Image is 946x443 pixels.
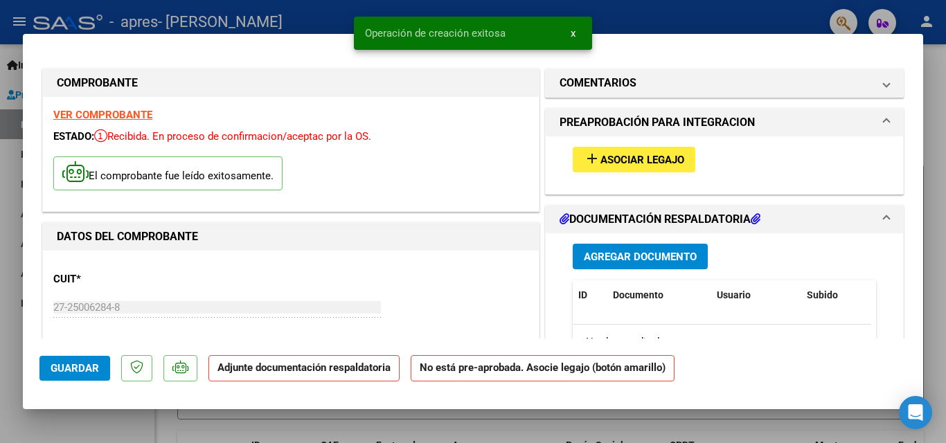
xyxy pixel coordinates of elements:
[613,289,663,300] span: Documento
[57,230,198,243] strong: DATOS DEL COMPROBANTE
[584,251,697,263] span: Agregar Documento
[546,206,903,233] mat-expansion-panel-header: DOCUMENTACIÓN RESPALDATORIA
[39,356,110,381] button: Guardar
[560,21,587,46] button: x
[546,69,903,97] mat-expansion-panel-header: COMENTARIOS
[607,280,711,310] datatable-header-cell: Documento
[571,27,575,39] span: x
[546,136,903,194] div: PREAPROBACIÓN PARA INTEGRACION
[578,289,587,300] span: ID
[53,109,152,121] a: VER COMPROBANTE
[801,280,871,310] datatable-header-cell: Subido
[600,154,684,166] span: Asociar Legajo
[53,271,196,287] p: CUIT
[717,289,751,300] span: Usuario
[573,147,695,172] button: Asociar Legajo
[711,280,801,310] datatable-header-cell: Usuario
[57,76,138,89] strong: COMPROBANTE
[871,280,940,310] datatable-header-cell: Acción
[573,280,607,310] datatable-header-cell: ID
[573,325,871,359] div: No data to display
[560,211,760,228] h1: DOCUMENTACIÓN RESPALDATORIA
[217,361,391,374] strong: Adjunte documentación respaldatoria
[94,130,371,143] span: Recibida. En proceso de confirmacion/aceptac por la OS.
[365,26,506,40] span: Operación de creación exitosa
[51,362,99,374] span: Guardar
[546,109,903,136] mat-expansion-panel-header: PREAPROBACIÓN PARA INTEGRACION
[411,355,675,382] strong: No está pre-aprobada. Asocie legajo (botón amarillo)
[584,150,600,167] mat-icon: add
[573,244,708,269] button: Agregar Documento
[53,130,94,143] span: ESTADO:
[53,156,283,190] p: El comprobante fue leído exitosamente.
[807,289,838,300] span: Subido
[560,75,636,91] h1: COMENTARIOS
[899,396,932,429] div: Open Intercom Messenger
[560,114,755,131] h1: PREAPROBACIÓN PARA INTEGRACION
